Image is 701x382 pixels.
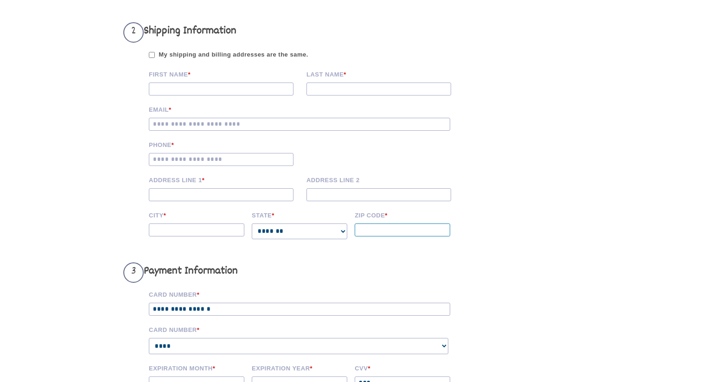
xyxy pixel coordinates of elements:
[149,210,245,219] label: City
[306,70,458,78] label: Last name
[149,52,155,58] input: My shipping and billing addresses are the same.
[149,175,300,184] label: Address Line 1
[123,22,144,43] span: 2
[252,210,348,219] label: State
[123,262,144,283] span: 3
[306,175,458,184] label: Address Line 2
[123,22,464,43] h3: Shipping Information
[355,363,451,372] label: CVV
[159,50,442,60] span: My shipping and billing addresses are the same.
[149,363,245,372] label: Expiration Month
[149,140,300,148] label: Phone
[149,325,464,333] label: Card Number
[123,262,464,283] h3: Payment Information
[149,105,464,113] label: Email
[149,290,464,298] label: Card Number
[355,210,451,219] label: Zip code
[149,70,300,78] label: First Name
[252,363,348,372] label: Expiration Year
